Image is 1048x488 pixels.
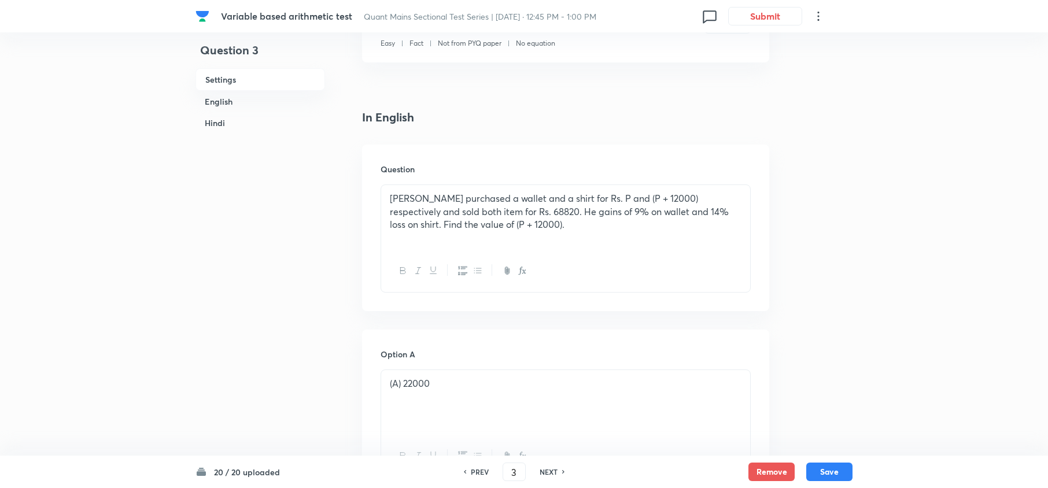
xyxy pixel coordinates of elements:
a: Company Logo [195,9,212,23]
h6: NEXT [540,467,558,477]
h6: 20 / 20 uploaded [214,466,280,478]
h6: English [195,91,325,112]
p: Not from PYQ paper [438,38,501,49]
h6: Settings [195,68,325,91]
p: No equation [516,38,555,49]
span: Variable based arithmetic test [221,10,352,22]
button: Save [806,463,853,481]
p: Easy [381,38,395,49]
h6: PREV [471,467,489,477]
span: Quant Mains Sectional Test Series | [DATE] · 12:45 PM - 1:00 PM [364,11,596,22]
button: Remove [748,463,795,481]
h6: Hindi [195,112,325,134]
img: Company Logo [195,9,209,23]
p: Fact [409,38,423,49]
h4: Question 3 [195,42,325,68]
p: (A) 22000 [390,377,741,390]
h4: In English [362,109,769,126]
p: [PERSON_NAME] purchased a wallet and a shirt for Rs. P and (P + 12000) respectively and sold both... [390,192,741,231]
h6: Question [381,163,751,175]
h6: Option A [381,348,751,360]
button: Submit [728,7,802,25]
